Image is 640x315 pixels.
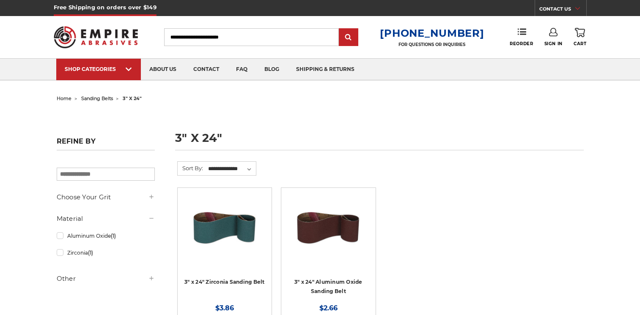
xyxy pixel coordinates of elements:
a: shipping & returns [288,59,363,80]
span: (1) [111,233,116,239]
span: $2.66 [319,304,338,312]
img: 3" x 24" Zirconia Sanding Belt [191,194,258,261]
a: Zirconia [57,245,155,260]
span: $3.86 [215,304,234,312]
a: sanding belts [81,95,113,101]
span: Cart [574,41,586,46]
a: 3" x 24" Aluminum Oxide Sanding Belt [294,279,363,295]
a: contact [185,59,228,80]
a: blog [256,59,288,80]
input: Submit [340,29,357,46]
select: Sort By: [207,163,256,175]
span: Sign In [544,41,563,46]
p: FOR QUESTIONS OR INQUIRIES [380,42,484,47]
span: (1) [88,250,93,256]
img: 3" x 24" Aluminum Oxide Sanding Belt [294,194,362,261]
img: Empire Abrasives [54,21,138,54]
a: faq [228,59,256,80]
label: Sort By: [178,162,203,174]
a: Aluminum Oxide [57,228,155,243]
h5: Choose Your Grit [57,192,155,202]
h5: Refine by [57,137,155,150]
a: [PHONE_NUMBER] [380,27,484,39]
h1: 3" x 24" [175,132,584,150]
a: home [57,95,71,101]
a: 3" x 24" Zirconia Sanding Belt [184,194,266,276]
span: Reorder [510,41,533,46]
h5: Other [57,274,155,284]
a: about us [141,59,185,80]
a: 3" x 24" Zirconia Sanding Belt [184,279,265,285]
a: CONTACT US [539,4,586,16]
h5: Material [57,214,155,224]
a: Reorder [510,28,533,46]
div: SHOP CATEGORIES [65,66,132,72]
a: Cart [574,28,586,46]
span: 3" x 24" [123,95,142,101]
a: 3" x 24" Aluminum Oxide Sanding Belt [287,194,369,276]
